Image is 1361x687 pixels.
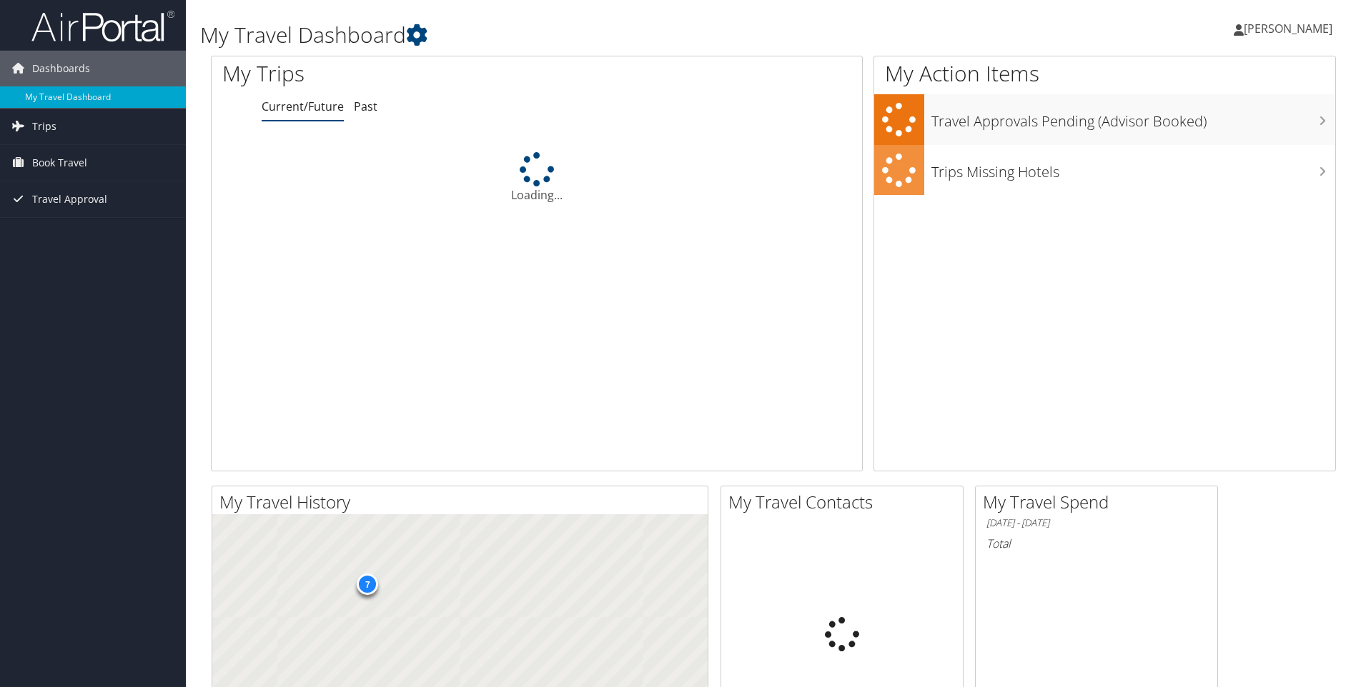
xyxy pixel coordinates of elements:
[222,59,580,89] h1: My Trips
[200,20,964,50] h1: My Travel Dashboard
[1234,7,1347,50] a: [PERSON_NAME]
[728,490,963,514] h2: My Travel Contacts
[354,99,377,114] a: Past
[32,181,107,217] span: Travel Approval
[1244,21,1332,36] span: [PERSON_NAME]
[986,536,1207,551] h6: Total
[874,94,1335,145] a: Travel Approvals Pending (Advisor Booked)
[986,516,1207,530] h6: [DATE] - [DATE]
[32,109,56,144] span: Trips
[262,99,344,114] a: Current/Future
[31,9,174,43] img: airportal-logo.png
[32,145,87,181] span: Book Travel
[983,490,1217,514] h2: My Travel Spend
[931,104,1335,131] h3: Travel Approvals Pending (Advisor Booked)
[931,155,1335,182] h3: Trips Missing Hotels
[874,145,1335,196] a: Trips Missing Hotels
[219,490,708,514] h2: My Travel History
[874,59,1335,89] h1: My Action Items
[357,573,378,595] div: 7
[212,152,862,204] div: Loading...
[32,51,90,86] span: Dashboards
